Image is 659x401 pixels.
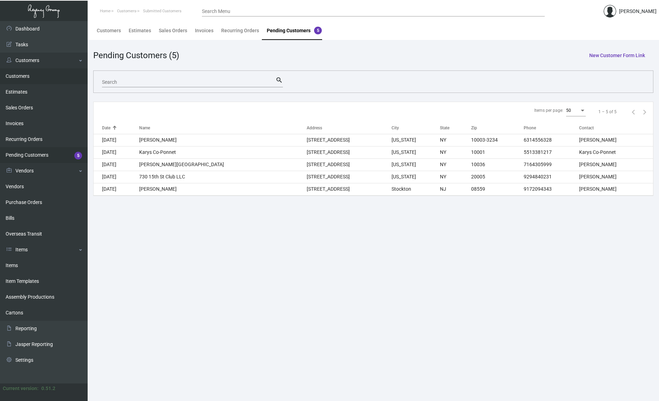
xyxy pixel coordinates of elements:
td: 6314556328 [524,134,579,146]
td: [PERSON_NAME] [579,183,653,195]
div: 1 – 5 of 5 [598,109,617,115]
td: [DATE] [94,134,139,146]
td: [US_STATE] [392,171,440,183]
td: [STREET_ADDRESS] [307,134,392,146]
button: New Customer Form Link [584,49,651,62]
span: Home [100,9,110,13]
span: Customers [117,9,136,13]
td: [STREET_ADDRESS] [307,171,392,183]
div: State [440,125,449,131]
div: Estimates [129,27,151,34]
div: Contact [579,125,594,131]
td: 10001 [471,146,524,158]
td: [PERSON_NAME] [579,158,653,171]
td: [DATE] [94,158,139,171]
div: Address [307,125,392,131]
td: Stockton [392,183,440,195]
td: [PERSON_NAME][GEOGRAPHIC_DATA] [139,158,306,171]
td: 7164305999 [524,158,579,171]
td: [DATE] [94,171,139,183]
span: 50 [566,108,571,113]
div: Customers [97,27,121,34]
div: Pending Customers (5) [93,49,179,62]
td: [STREET_ADDRESS] [307,183,392,195]
mat-icon: search [276,76,283,84]
span: New Customer Form Link [589,53,645,58]
td: [PERSON_NAME] [139,183,306,195]
button: Next page [639,106,650,117]
td: 08559 [471,183,524,195]
td: [STREET_ADDRESS] [307,158,392,171]
td: 10003-3234 [471,134,524,146]
div: Pending Customers [267,27,322,34]
div: Zip [471,125,477,131]
td: NY [440,134,471,146]
td: [PERSON_NAME] [579,134,653,146]
td: [US_STATE] [392,158,440,171]
td: [PERSON_NAME] [579,171,653,183]
button: Previous page [628,106,639,117]
td: NJ [440,183,471,195]
div: Items per page: [534,107,563,114]
td: [DATE] [94,183,139,195]
td: [US_STATE] [392,146,440,158]
td: 730 15th St Club LLC [139,171,306,183]
td: NY [440,146,471,158]
div: City [392,125,440,131]
td: NY [440,158,471,171]
div: Name [139,125,306,131]
div: Sales Orders [159,27,187,34]
td: [PERSON_NAME] [139,134,306,146]
div: 0.51.2 [41,385,55,392]
div: Contact [579,125,653,131]
span: Submitted Customers [143,9,182,13]
mat-select: Items per page: [566,108,586,113]
td: [DATE] [94,146,139,158]
td: 5513381217 [524,146,579,158]
div: Invoices [195,27,213,34]
div: Phone [524,125,579,131]
div: Current version: [3,385,39,392]
td: 20005 [471,171,524,183]
div: Zip [471,125,524,131]
div: [PERSON_NAME] [619,8,657,15]
td: [STREET_ADDRESS] [307,146,392,158]
div: Recurring Orders [221,27,259,34]
td: 9294840231 [524,171,579,183]
div: City [392,125,399,131]
div: State [440,125,471,131]
div: Phone [524,125,536,131]
div: Address [307,125,322,131]
td: NY [440,171,471,183]
td: 10036 [471,158,524,171]
td: Karys Co-Ponnet [579,146,653,158]
td: [US_STATE] [392,134,440,146]
td: Karys Co-Ponnet [139,146,306,158]
td: 9172094343 [524,183,579,195]
div: Name [139,125,150,131]
div: Date [102,125,139,131]
img: admin@bootstrapmaster.com [604,5,616,18]
div: Date [102,125,110,131]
